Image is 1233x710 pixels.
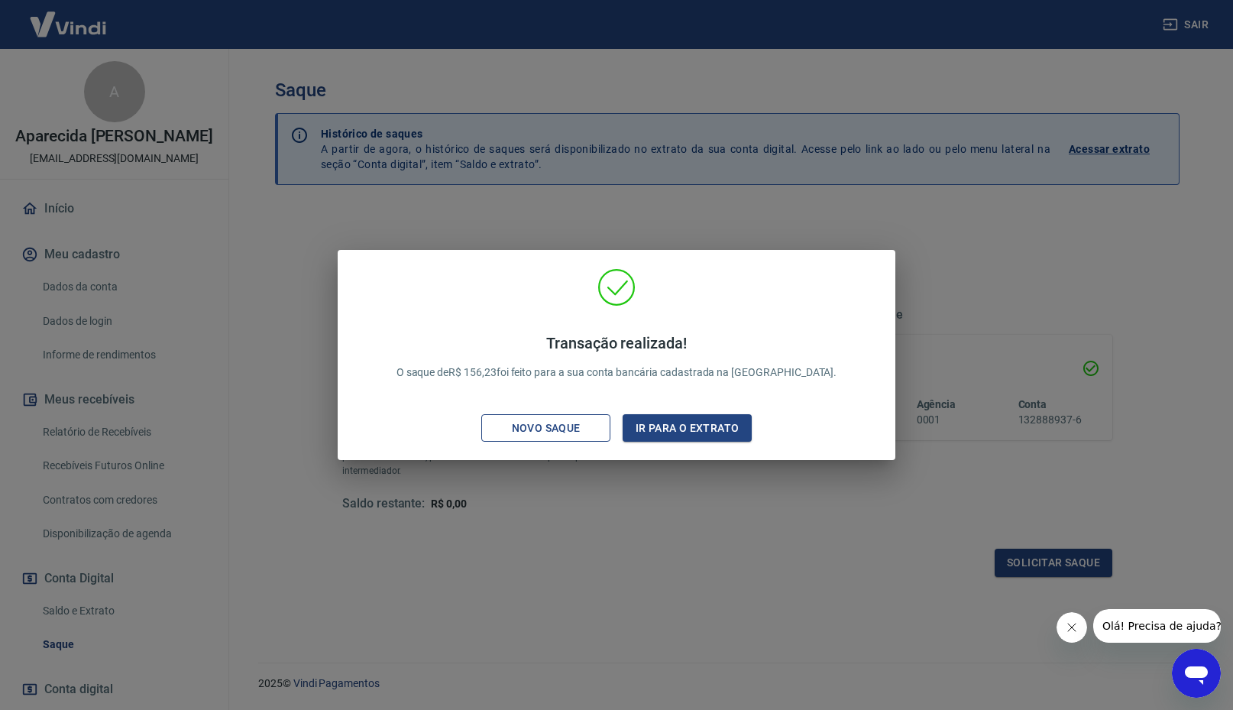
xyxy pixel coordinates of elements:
[9,11,128,23] span: Olá! Precisa de ajuda?
[396,334,837,381] p: O saque de R$ 156,23 foi feito para a sua conta bancária cadastrada na [GEOGRAPHIC_DATA].
[1172,649,1221,698] iframe: Botão para abrir a janela de mensagens
[481,414,610,443] button: Novo saque
[1093,609,1221,643] iframe: Mensagem da empresa
[396,334,837,352] h4: Transação realizada!
[494,419,599,438] div: Novo saque
[1057,612,1087,643] iframe: Fechar mensagem
[623,414,752,443] button: Ir para o extrato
